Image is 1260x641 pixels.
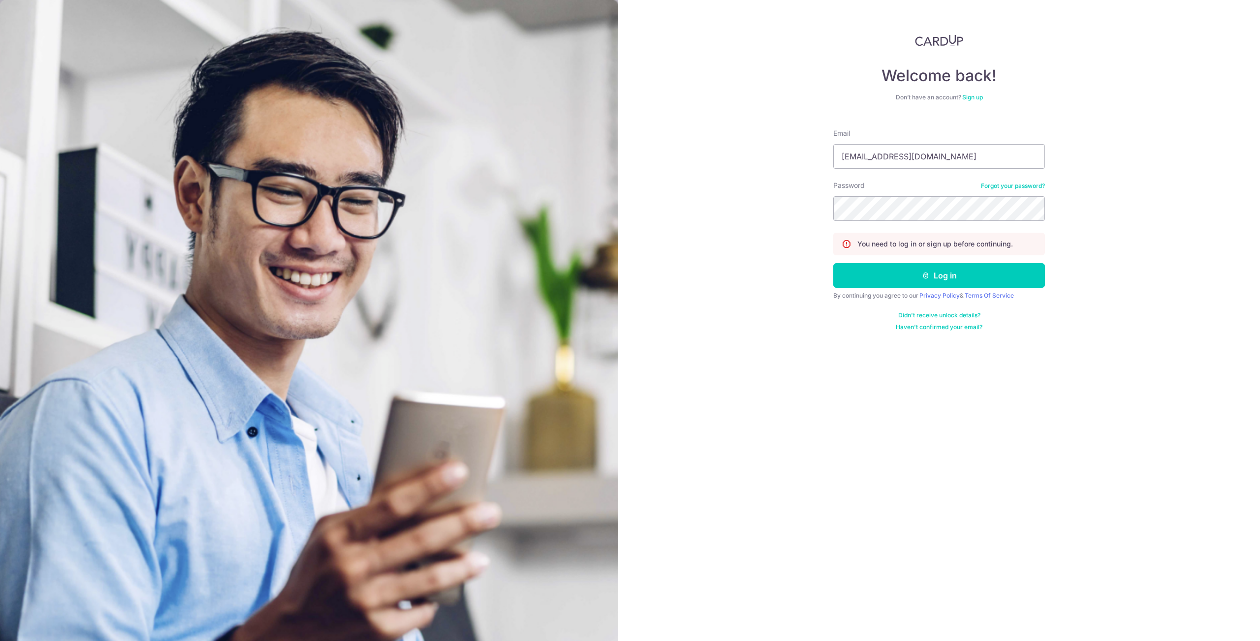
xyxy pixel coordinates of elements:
[833,263,1045,288] button: Log in
[896,323,982,331] a: Haven't confirmed your email?
[962,93,983,101] a: Sign up
[981,182,1045,190] a: Forgot your password?
[898,311,980,319] a: Didn't receive unlock details?
[833,128,850,138] label: Email
[833,181,865,190] label: Password
[857,239,1013,249] p: You need to log in or sign up before continuing.
[833,93,1045,101] div: Don’t have an account?
[915,34,963,46] img: CardUp Logo
[833,292,1045,300] div: By continuing you agree to our &
[833,144,1045,169] input: Enter your Email
[965,292,1014,299] a: Terms Of Service
[833,66,1045,86] h4: Welcome back!
[919,292,960,299] a: Privacy Policy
